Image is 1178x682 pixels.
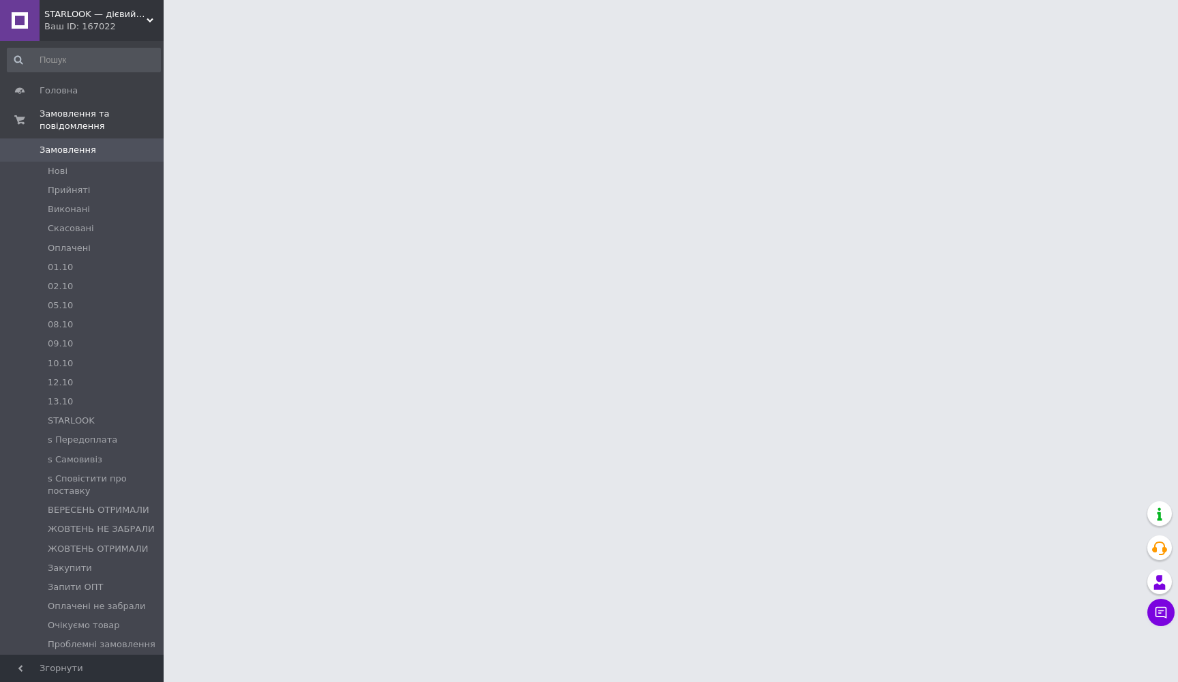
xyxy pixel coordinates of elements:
input: Пошук [7,48,161,72]
span: Замовлення та повідомлення [40,108,164,132]
span: 10.10 [48,357,73,370]
span: 02.10 [48,280,73,293]
span: Очікуємо товар [48,619,120,632]
span: Оплачені не забрали [48,600,145,612]
span: Нові [48,165,67,177]
span: Виконані [48,203,90,216]
span: STARLOOK [48,415,95,427]
span: s Сповістити про поставку [48,473,160,497]
span: ВЕРЕСЕНЬ ОТРИМАЛИ [48,504,149,516]
span: s Самовивіз [48,454,102,466]
span: s Передоплата [48,434,117,446]
span: ЖОВТЕНЬ ОТРИМАЛИ [48,543,148,555]
span: Скасовані [48,222,94,235]
span: Головна [40,85,78,97]
div: Ваш ID: 167022 [44,20,164,33]
span: ЖОВТЕНЬ НЕ ЗАБРАЛИ [48,523,155,535]
span: STARLOOK — дієвий догляд, розкішний макіяж. [44,8,147,20]
button: Чат з покупцем [1147,599,1175,626]
span: 05.10 [48,299,73,312]
span: Запити ОПТ [48,581,103,593]
span: 12.10 [48,376,73,389]
span: Оплачені [48,242,91,254]
span: Замовлення [40,144,96,156]
span: 08.10 [48,318,73,331]
span: Проблемні замовлення [48,638,155,651]
span: Закупити [48,562,92,574]
span: 01.10 [48,261,73,273]
span: 09.10 [48,338,73,350]
span: 13.10 [48,396,73,408]
span: Прийняті [48,184,90,196]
